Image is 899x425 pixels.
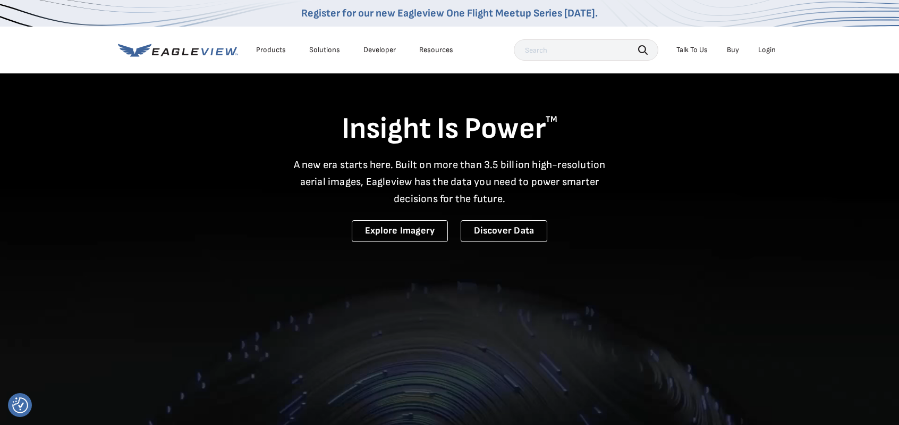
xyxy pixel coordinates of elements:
[287,156,612,207] p: A new era starts here. Built on more than 3.5 billion high-resolution aerial images, Eagleview ha...
[256,45,286,55] div: Products
[461,220,547,242] a: Discover Data
[309,45,340,55] div: Solutions
[727,45,739,55] a: Buy
[12,397,28,413] img: Revisit consent button
[676,45,708,55] div: Talk To Us
[352,220,448,242] a: Explore Imagery
[363,45,396,55] a: Developer
[546,114,557,124] sup: TM
[301,7,598,20] a: Register for our new Eagleview One Flight Meetup Series [DATE].
[419,45,453,55] div: Resources
[758,45,776,55] div: Login
[12,397,28,413] button: Consent Preferences
[118,111,781,148] h1: Insight Is Power
[514,39,658,61] input: Search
